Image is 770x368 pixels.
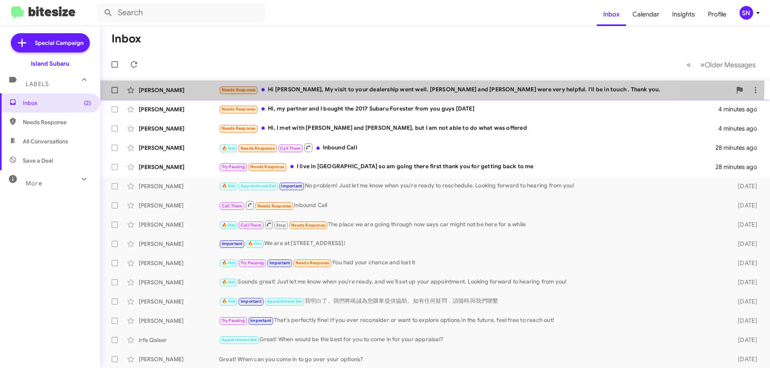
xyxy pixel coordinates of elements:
span: Important [222,241,243,246]
span: Needs Response [222,87,256,93]
span: 🔥 Hot [222,280,235,285]
span: Inbox [23,99,91,107]
nav: Page navigation example [682,56,760,73]
div: 我明白了。我們將竭誠為您購車提供協助。如有任何疑問，請隨時與我們聯繫 [219,297,725,306]
div: 28 minutes ago [715,144,764,152]
div: The place we are going through now says car might not be here for a while [219,219,725,229]
span: Needs Response [222,107,256,112]
a: Profile [701,3,733,26]
span: Labels [26,80,49,88]
div: [PERSON_NAME] [139,259,219,267]
span: Needs Response [296,260,330,265]
span: Appointment Set [241,183,276,189]
span: Important [241,299,261,304]
span: Special Campaign [35,39,83,47]
span: « [687,60,691,70]
span: Appointment Set [267,299,302,304]
div: Island Subaru [31,60,69,68]
h1: Inbox [111,32,141,45]
div: [PERSON_NAME] [139,317,219,325]
span: 🔥 Hot [222,183,235,189]
span: Needs Response [23,118,91,126]
span: Older Messages [705,60,756,69]
a: Calendar [626,3,666,26]
div: [PERSON_NAME] [139,221,219,229]
div: [PERSON_NAME] [139,144,219,152]
button: Previous [682,56,696,73]
a: Inbox [597,3,626,26]
div: [PERSON_NAME] [139,278,219,286]
span: Try Pausing [222,164,245,169]
span: 🔥 Hot [248,241,261,246]
span: Important [269,260,290,265]
div: [PERSON_NAME] [139,201,219,209]
div: That's perfectly fine! If you ever reconsider or want to explore options in the future, feel free... [219,316,725,325]
div: [PERSON_NAME] [139,163,219,171]
div: Inbound Call [219,143,715,153]
button: Next [695,56,760,73]
span: Call Them [222,203,243,209]
span: 🔥 Hot [222,223,235,228]
span: Needs Response [241,146,275,151]
div: [PERSON_NAME] [139,86,219,94]
span: Call Them [241,223,261,228]
div: [PERSON_NAME] [139,240,219,248]
span: Important [281,183,302,189]
span: 🔥 Hot [222,299,235,304]
div: 28 minutes ago [715,163,764,171]
a: Special Campaign [11,33,90,52]
div: I live in [GEOGRAPHIC_DATA] so am going there first thank you for getting back to me [219,162,715,171]
div: Irfa Qaiser [139,336,219,344]
div: [PERSON_NAME] [139,125,219,133]
span: More [26,180,42,187]
div: [DATE] [725,336,764,344]
span: Appointment Set [222,337,257,342]
div: We are at [STREET_ADDRESS]! [219,239,725,248]
span: Important [250,318,271,323]
span: » [700,60,705,70]
span: 🔥 Hot [222,146,235,151]
div: Inbound Call [219,200,725,210]
div: [PERSON_NAME] [139,298,219,306]
div: [DATE] [725,201,764,209]
div: [DATE] [725,259,764,267]
div: Great! When would be the best for you to come in for your appraisal? [219,335,725,344]
span: Stop [276,223,286,228]
div: [DATE] [725,182,764,190]
div: [DATE] [725,355,764,363]
div: Hi [PERSON_NAME], My visit to your dealership went well. [PERSON_NAME] and [PERSON_NAME] were ver... [219,85,731,95]
span: (2) [84,99,91,107]
span: All Conversations [23,137,68,145]
span: Needs Response [257,203,292,209]
div: [DATE] [725,221,764,229]
div: Sounds great! Just let me know when you're ready, and we'll set up your appointment. Looking forw... [219,278,725,287]
span: Save a Deal [23,157,53,165]
span: Needs Response [222,126,256,131]
span: Try Pausing [222,318,245,323]
span: Needs Response [250,164,284,169]
div: [PERSON_NAME] [139,105,219,113]
div: [PERSON_NAME] [139,182,219,190]
div: 4 minutes ago [718,105,764,113]
div: No problem! Just let me know when you're ready to reschedule. Looking forward to hearing from you! [219,181,725,191]
div: You had your chance and lost it [219,258,725,267]
div: SN [740,6,753,20]
div: [DATE] [725,317,764,325]
span: Call Them [280,146,301,151]
input: Search [97,3,265,22]
div: [DATE] [725,278,764,286]
div: [DATE] [725,298,764,306]
span: Try Pausing [241,260,264,265]
span: Needs Response [291,223,325,228]
div: Hi, my partner and I bought the 2017 Subaru Forester from you guys [DATE] [219,105,718,114]
div: 4 minutes ago [718,125,764,133]
div: [DATE] [725,240,764,248]
div: Hi, I met with [PERSON_NAME] and [PERSON_NAME], but I am not able to do what was offered [219,124,718,133]
a: Insights [666,3,701,26]
span: 🔥 Hot [222,260,235,265]
button: SN [733,6,761,20]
